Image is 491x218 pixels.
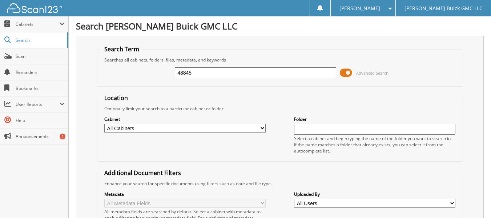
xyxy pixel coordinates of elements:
[60,134,65,139] div: 2
[101,181,459,187] div: Enhance your search for specific documents using filters such as date and file type.
[294,191,455,197] label: Uploaded By
[339,6,380,11] span: [PERSON_NAME]
[294,116,455,122] label: Folder
[101,45,143,53] legend: Search Term
[16,101,60,107] span: User Reports
[356,70,389,76] span: Advanced Search
[16,53,65,59] span: Scan
[76,20,484,32] h1: Search [PERSON_NAME] Buick GMC LLC
[101,169,185,177] legend: Additional Document Filters
[16,37,64,43] span: Search
[104,116,266,122] label: Cabinet
[294,135,455,154] div: Select a cabinet and begin typing the name of the folder you want to search in. If the name match...
[16,69,65,75] span: Reminders
[101,106,459,112] div: Optionally limit your search to a particular cabinet or folder
[16,85,65,91] span: Bookmarks
[101,57,459,63] div: Searches all cabinets, folders, files, metadata, and keywords
[16,117,65,123] span: Help
[16,133,65,139] span: Announcements
[16,21,60,27] span: Cabinets
[104,191,266,197] label: Metadata
[7,3,62,13] img: scan123-logo-white.svg
[455,183,491,218] iframe: Chat Widget
[101,94,132,102] legend: Location
[405,6,483,11] span: [PERSON_NAME] Buick GMC LLC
